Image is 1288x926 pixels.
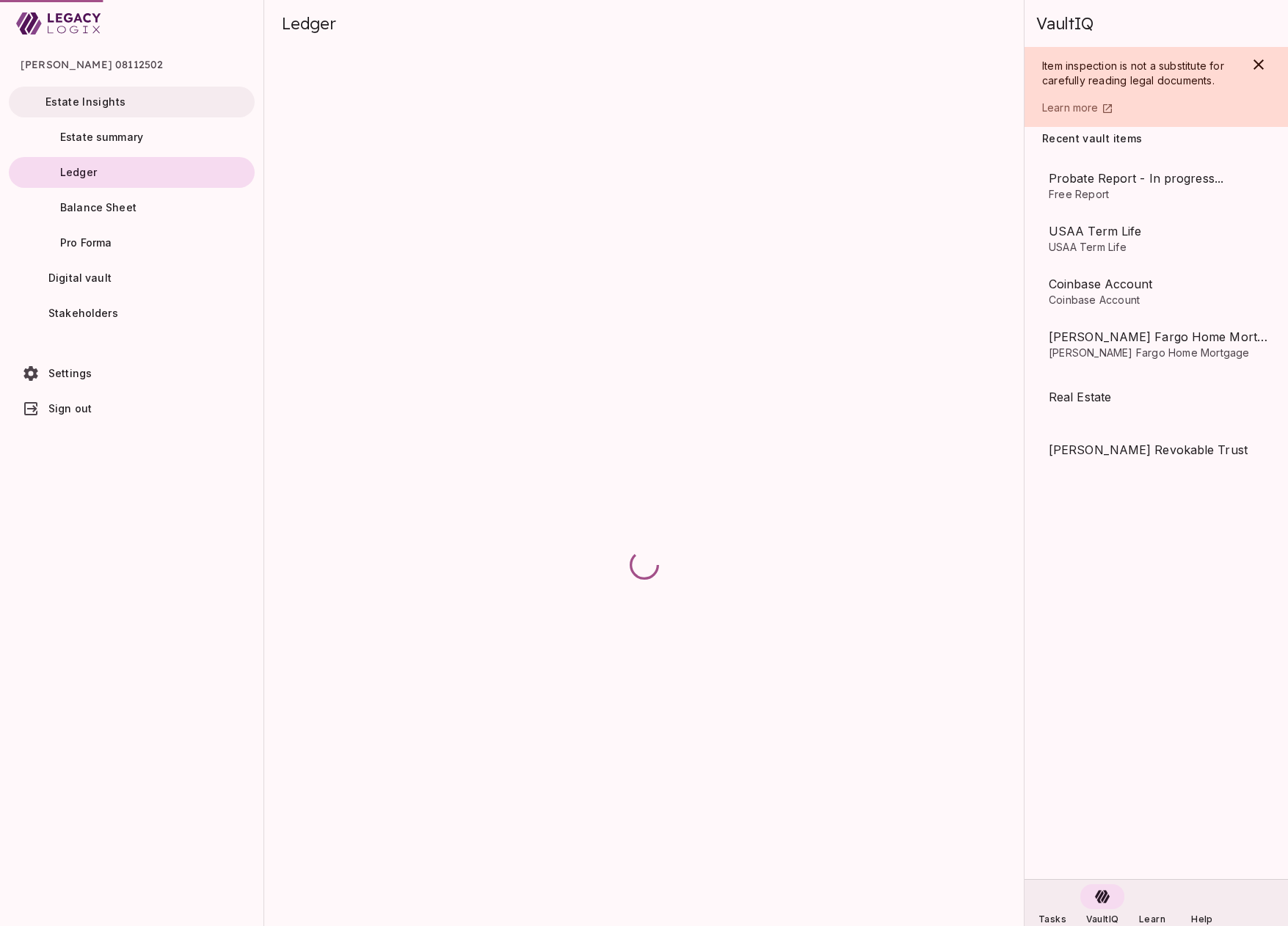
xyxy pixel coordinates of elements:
[48,307,118,319] span: Stakeholders
[9,157,255,188] a: Ledger
[46,95,125,108] span: Estate Insights
[9,298,255,329] a: Stakeholders
[1042,59,1227,87] span: Item inspection is not a substitute for carefully reading legal documents.
[9,263,255,294] a: Digital vault
[9,227,255,258] a: Pro Forma
[1042,133,1142,147] span: Recent vault items
[1038,914,1066,925] span: Tasks
[21,47,243,82] span: [PERSON_NAME] 08112502
[60,201,137,214] span: Balance Sheet
[1191,914,1212,925] span: Help
[60,166,97,178] span: Ledger
[1049,222,1270,240] span: USAA Term Life
[1036,13,1093,34] span: VaultIQ
[1049,275,1270,293] span: Coinbase Account
[9,87,255,117] div: Estate Insights
[1049,187,1270,202] span: Free Report
[1049,441,1270,459] span: Henry Smith Revokable Trust
[1049,240,1270,255] span: USAA Term Life
[48,271,112,284] span: Digital vault
[1049,328,1270,346] span: Wells Fargo Home Mortgage
[1042,431,1270,469] div: [PERSON_NAME] Revokable Trust
[1086,914,1118,925] span: VaultIQ
[48,402,92,415] span: Sign out
[1042,318,1270,371] div: [PERSON_NAME] Fargo Home Mortgage[PERSON_NAME] Fargo Home Mortgage
[1042,159,1270,212] div: Probate Report - In progress...Free Report
[1049,293,1270,307] span: Coinbase Account
[1049,346,1270,360] span: [PERSON_NAME] Fargo Home Mortgage
[282,13,336,34] span: Ledger
[9,358,255,389] a: Settings
[48,367,92,379] span: Settings
[1042,212,1270,265] div: USAA Term LifeUSAA Term Life
[1049,169,1270,187] span: Probate Report - In progress...
[1042,100,1235,115] a: Learn more
[1042,378,1270,416] div: Real Estate
[1042,265,1270,318] div: Coinbase AccountCoinbase Account
[60,236,112,249] span: Pro Forma
[9,192,255,223] a: Balance Sheet
[1049,388,1270,406] span: Real Estate
[60,131,143,143] span: Estate summary
[9,393,255,424] a: Sign out
[1139,914,1165,925] span: Learn
[1042,101,1099,114] span: Learn more
[9,122,255,153] a: Estate summary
